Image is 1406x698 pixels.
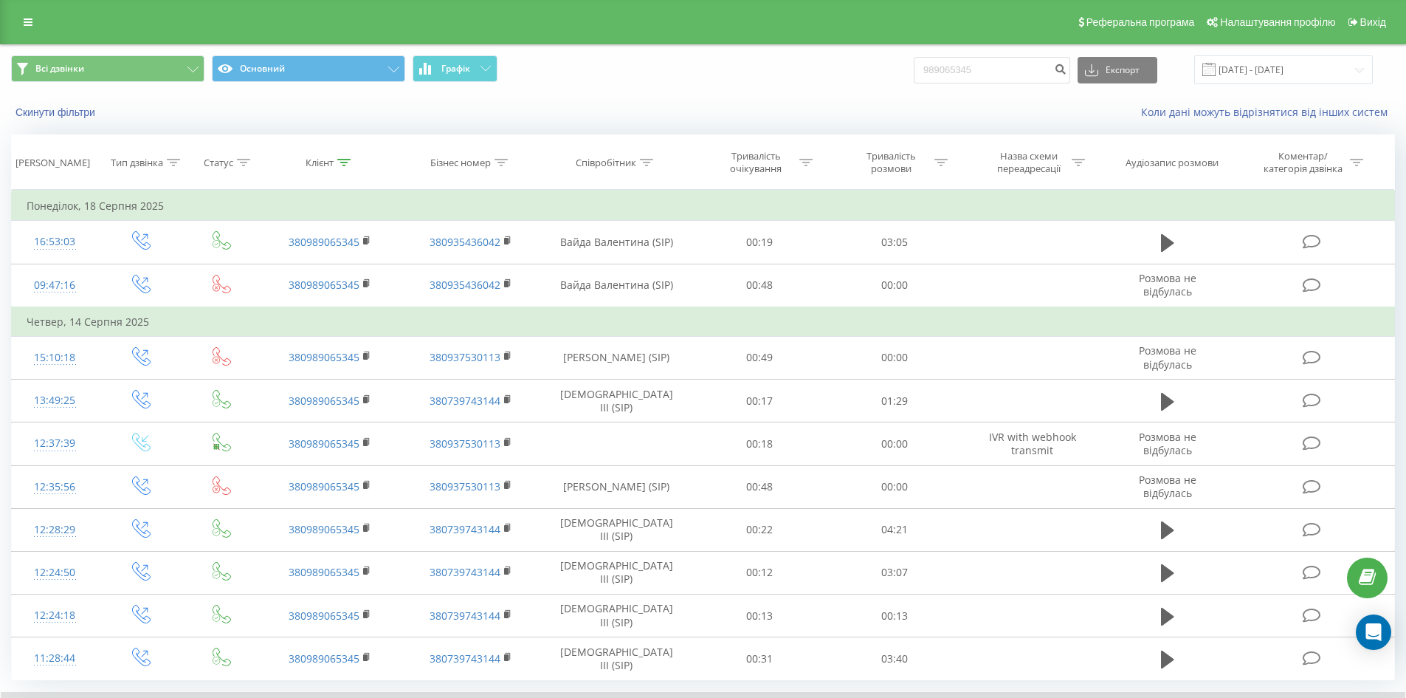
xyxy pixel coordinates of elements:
td: 01:29 [827,380,962,422]
a: 380989065345 [289,350,359,364]
span: Вихід [1360,16,1386,28]
a: 380989065345 [289,278,359,292]
a: Коли дані можуть відрізнятися вiд інших систем [1141,105,1395,119]
div: Аудіозапис розмови [1126,157,1219,169]
td: Понеділок, 18 Серпня 2025 [12,191,1395,221]
div: 16:53:03 [27,227,83,256]
div: [PERSON_NAME] [15,157,90,169]
a: 380739743144 [430,609,500,623]
div: 12:35:56 [27,473,83,502]
td: 00:19 [692,221,827,264]
div: 12:28:29 [27,516,83,544]
button: Всі дзвінки [11,55,204,82]
td: Вайда Валентина (SIP) [541,221,692,264]
td: 00:17 [692,380,827,422]
a: 380989065345 [289,522,359,536]
td: Четвер, 14 Серпня 2025 [12,307,1395,337]
a: 380739743144 [430,522,500,536]
span: Всі дзвінки [35,63,84,75]
div: 12:37:39 [27,429,83,458]
div: 12:24:50 [27,558,83,587]
td: 00:00 [827,465,962,508]
input: Пошук за номером [914,57,1070,83]
td: 00:00 [827,264,962,307]
td: 00:18 [692,422,827,465]
td: [DEMOGRAPHIC_DATA] III (SIP) [541,508,692,551]
td: 00:00 [827,336,962,379]
div: Open Intercom Messenger [1356,615,1391,650]
td: 00:31 [692,637,827,680]
td: 00:48 [692,264,827,307]
td: [PERSON_NAME] (SIP) [541,465,692,508]
div: Тривалість очікування [717,150,796,175]
td: 03:07 [827,551,962,594]
a: 380935436042 [430,235,500,249]
td: Вайда Валентина (SIP) [541,264,692,307]
a: 380937530113 [430,350,500,364]
button: Експорт [1078,57,1157,83]
span: Розмова не відбулась [1139,343,1196,371]
span: Графік [441,64,470,74]
div: Бізнес номер [430,157,491,169]
a: 380989065345 [289,651,359,666]
div: 12:24:18 [27,601,83,630]
button: Графік [413,55,497,82]
div: 13:49:25 [27,386,83,415]
a: 380989065345 [289,609,359,623]
a: 380937530113 [430,437,500,451]
div: Тип дзвінка [111,157,163,169]
a: 380989065345 [289,437,359,451]
td: 04:21 [827,508,962,551]
a: 380989065345 [289,394,359,408]
div: Назва схеми переадресації [989,150,1068,175]
a: 380937530113 [430,479,500,493]
div: 09:47:16 [27,271,83,300]
td: 00:13 [827,595,962,637]
a: 380989065345 [289,479,359,493]
div: 11:28:44 [27,644,83,673]
a: 380989065345 [289,235,359,249]
td: 00:12 [692,551,827,594]
td: 00:48 [692,465,827,508]
button: Основний [212,55,405,82]
div: Коментар/категорія дзвінка [1260,150,1346,175]
td: 03:05 [827,221,962,264]
span: Реферальна програма [1086,16,1195,28]
span: Розмова не відбулась [1139,473,1196,500]
span: Розмова не відбулась [1139,271,1196,298]
a: 380739743144 [430,651,500,666]
td: 00:22 [692,508,827,551]
td: [PERSON_NAME] (SIP) [541,336,692,379]
td: [DEMOGRAPHIC_DATA] III (SIP) [541,637,692,680]
span: Розмова не відбулась [1139,430,1196,457]
a: 380989065345 [289,565,359,579]
a: 380739743144 [430,394,500,408]
td: IVR with webhook transmit [962,422,1102,465]
td: 03:40 [827,637,962,680]
div: Тривалість розмови [852,150,931,175]
div: Клієнт [306,157,334,169]
a: 380739743144 [430,565,500,579]
td: 00:13 [692,595,827,637]
td: 00:49 [692,336,827,379]
td: [DEMOGRAPHIC_DATA] III (SIP) [541,380,692,422]
span: Налаштування профілю [1220,16,1335,28]
div: Статус [204,157,233,169]
td: [DEMOGRAPHIC_DATA] III (SIP) [541,551,692,594]
div: 15:10:18 [27,343,83,372]
button: Скинути фільтри [11,106,103,119]
td: 00:00 [827,422,962,465]
td: [DEMOGRAPHIC_DATA] III (SIP) [541,595,692,637]
div: Співробітник [576,157,636,169]
a: 380935436042 [430,278,500,292]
